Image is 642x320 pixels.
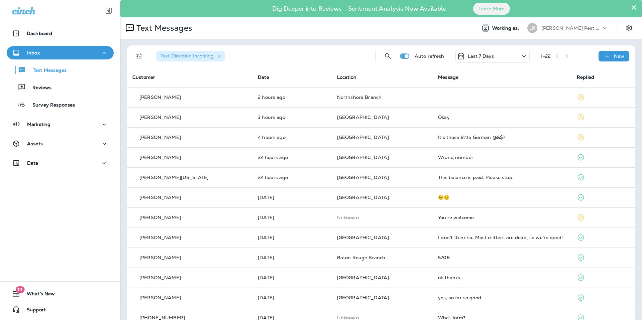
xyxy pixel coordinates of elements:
[623,22,635,34] button: Settings
[381,49,395,63] button: Search Messages
[258,135,326,140] p: Sep 24, 2025 08:02 AM
[7,303,114,316] button: Support
[438,275,566,280] div: ok thanks .
[258,215,326,220] p: Sep 23, 2025 09:30 AM
[337,194,389,200] span: [GEOGRAPHIC_DATA]
[27,122,50,127] p: Marketing
[7,287,114,300] button: 19What's New
[27,31,52,36] p: Dashboard
[7,98,114,112] button: Survey Responses
[337,174,389,180] span: [GEOGRAPHIC_DATA]
[139,135,181,140] p: [PERSON_NAME]
[337,94,382,100] span: Northshore Branch
[160,53,214,59] span: Text Direction : Incoming
[139,175,209,180] p: [PERSON_NAME][US_STATE]
[337,74,356,80] span: Location
[468,53,494,59] p: Last 7 Days
[7,27,114,40] button: Dashboard
[492,25,521,31] span: Working as:
[26,102,75,109] p: Survey Responses
[7,63,114,77] button: Text Messages
[253,8,466,10] p: Dig Deeper into Reviews - Sentiment Analysis Now Available
[132,74,155,80] span: Customer
[258,115,326,120] p: Sep 24, 2025 09:01 AM
[20,307,46,315] span: Support
[337,134,389,140] span: [GEOGRAPHIC_DATA]
[337,154,389,160] span: [GEOGRAPHIC_DATA]
[541,53,551,59] div: 1 - 22
[258,255,326,260] p: Sep 22, 2025 09:24 AM
[577,74,594,80] span: Replied
[27,50,40,55] p: Inbox
[438,235,566,240] div: I don't think so. Most critters are dead, so we're good!
[258,74,269,80] span: Date
[337,295,389,301] span: [GEOGRAPHIC_DATA]
[27,141,43,146] p: Assets
[139,215,181,220] p: [PERSON_NAME]
[7,137,114,150] button: Assets
[258,275,326,280] p: Sep 22, 2025 08:54 AM
[258,95,326,100] p: Sep 24, 2025 09:51 AM
[26,85,51,91] p: Reviews
[139,295,181,300] p: [PERSON_NAME]
[631,2,637,13] button: Close
[139,155,181,160] p: [PERSON_NAME]
[139,195,181,200] p: [PERSON_NAME]
[337,215,427,220] p: This customer does not have a last location and the phone number they messaged is not assigned to...
[614,53,624,59] p: New
[337,255,386,261] span: Baton Rouge Branch
[139,115,181,120] p: [PERSON_NAME]
[15,286,24,293] span: 19
[438,155,566,160] div: Wrong number
[7,80,114,94] button: Reviews
[139,235,181,240] p: [PERSON_NAME]
[139,255,181,260] p: [PERSON_NAME]
[139,275,181,280] p: [PERSON_NAME]
[20,291,55,299] span: What's New
[7,46,114,59] button: Inbox
[541,25,602,31] p: [PERSON_NAME] Pest Control
[7,118,114,131] button: Marketing
[473,3,510,15] button: Learn More
[258,195,326,200] p: Sep 23, 2025 09:46 AM
[438,175,566,180] div: This balance is paid. Please stop.
[132,49,146,63] button: Filters
[438,195,566,200] div: 😔😌
[7,156,114,170] button: Data
[156,51,225,61] div: Text Direction:Incoming
[415,53,444,59] p: Auto refresh
[438,74,458,80] span: Message
[527,23,537,33] div: LP
[139,95,181,100] p: [PERSON_NAME]
[258,155,326,160] p: Sep 23, 2025 02:04 PM
[438,295,566,300] div: yes, so far so good
[337,275,389,281] span: [GEOGRAPHIC_DATA]
[438,115,566,120] div: Okay
[337,234,389,241] span: [GEOGRAPHIC_DATA]
[134,23,192,33] p: Text Messages
[258,295,326,300] p: Sep 22, 2025 08:34 AM
[438,215,566,220] div: You're welcome
[438,135,566,140] div: It's those little German @&$?
[438,255,566,260] div: 5708
[27,160,38,166] p: Data
[99,4,118,17] button: Collapse Sidebar
[258,175,326,180] p: Sep 23, 2025 01:44 PM
[258,235,326,240] p: Sep 22, 2025 11:54 AM
[337,114,389,120] span: [GEOGRAPHIC_DATA]
[26,67,67,74] p: Text Messages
